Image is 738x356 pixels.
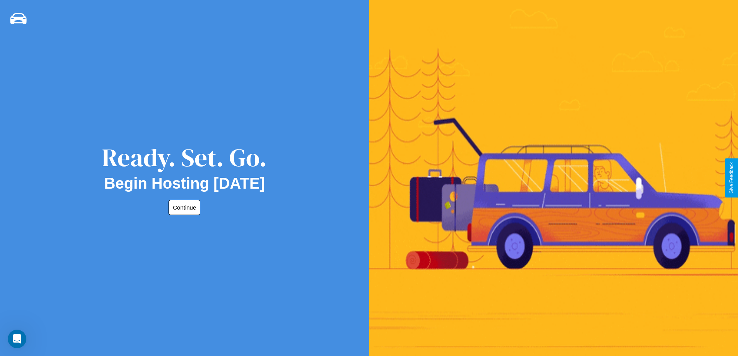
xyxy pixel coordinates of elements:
div: Ready. Set. Go. [102,140,267,175]
iframe: Intercom live chat [8,330,26,348]
h2: Begin Hosting [DATE] [104,175,265,192]
div: Give Feedback [729,162,734,194]
button: Continue [169,200,200,215]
